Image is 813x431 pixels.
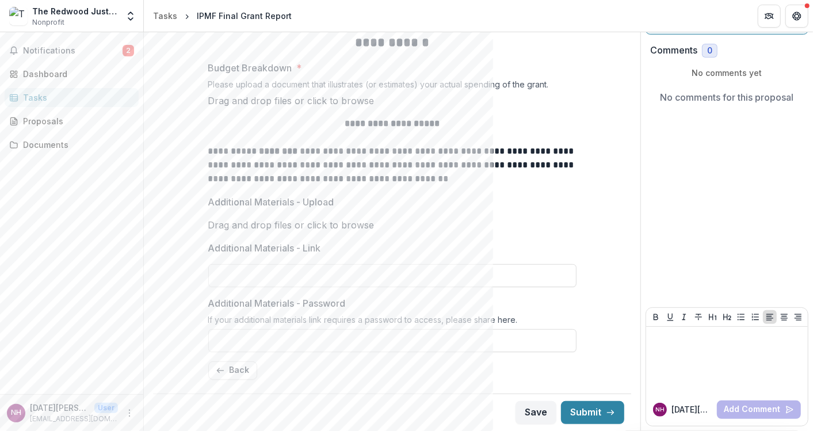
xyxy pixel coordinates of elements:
span: 0 [707,46,712,56]
button: Underline [663,310,677,324]
p: Additional Materials - Password [208,296,346,310]
button: Align Left [763,310,777,324]
p: No comments yet [650,67,804,79]
button: Ordered List [749,310,762,324]
button: Italicize [677,310,691,324]
button: Bullet List [734,310,748,324]
div: IPMF Final Grant Report [197,10,292,22]
p: [EMAIL_ADDRESS][DOMAIN_NAME] [30,414,118,424]
div: Documents [23,139,129,151]
p: Additional Materials - Link [208,241,321,255]
button: Save [516,401,556,424]
div: Dashboard [23,68,129,80]
p: User [94,403,118,413]
button: Back [208,361,257,380]
p: Budget Breakdown [208,61,292,75]
h2: Comments [650,45,697,56]
span: click to browse [308,95,375,106]
p: [DATE][PERSON_NAME] [30,402,90,414]
p: Additional Materials - Upload [208,195,334,209]
button: Notifications2 [5,41,139,60]
div: Tasks [23,91,129,104]
div: The Redwood Justice Fund [32,5,118,17]
a: Tasks [148,7,182,24]
button: Get Help [785,5,808,28]
a: Tasks [5,88,139,107]
a: Proposals [5,112,139,131]
nav: breadcrumb [148,7,296,24]
button: More [123,406,136,420]
div: If your additional materials link requires a password to access, please share here. [208,315,577,329]
div: Tasks [153,10,177,22]
button: Align Right [791,310,805,324]
button: Heading 1 [706,310,720,324]
div: Noel Hanrahan [655,407,665,413]
a: Documents [5,135,139,154]
button: Bold [649,310,663,324]
div: Please upload a document that illustrates (or estimates) your actual spending of the grant. [208,79,577,94]
button: Heading 2 [720,310,734,324]
span: click to browse [308,219,375,231]
span: 2 [123,45,134,56]
p: Drag and drop files or [208,218,375,232]
button: Strike [692,310,705,324]
p: [DATE][PERSON_NAME] [671,403,712,415]
a: Dashboard [5,64,139,83]
button: Submit [561,401,624,424]
span: Nonprofit [32,17,64,28]
button: Partners [758,5,781,28]
div: Proposals [23,115,129,127]
span: Notifications [23,46,123,56]
p: No comments for this proposal [661,90,794,104]
p: Drag and drop files or [208,94,375,108]
img: The Redwood Justice Fund [9,7,28,25]
div: Noel Hanrahan [11,409,21,417]
button: Open entity switcher [123,5,139,28]
button: Align Center [777,310,791,324]
button: Add Comment [717,401,801,419]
